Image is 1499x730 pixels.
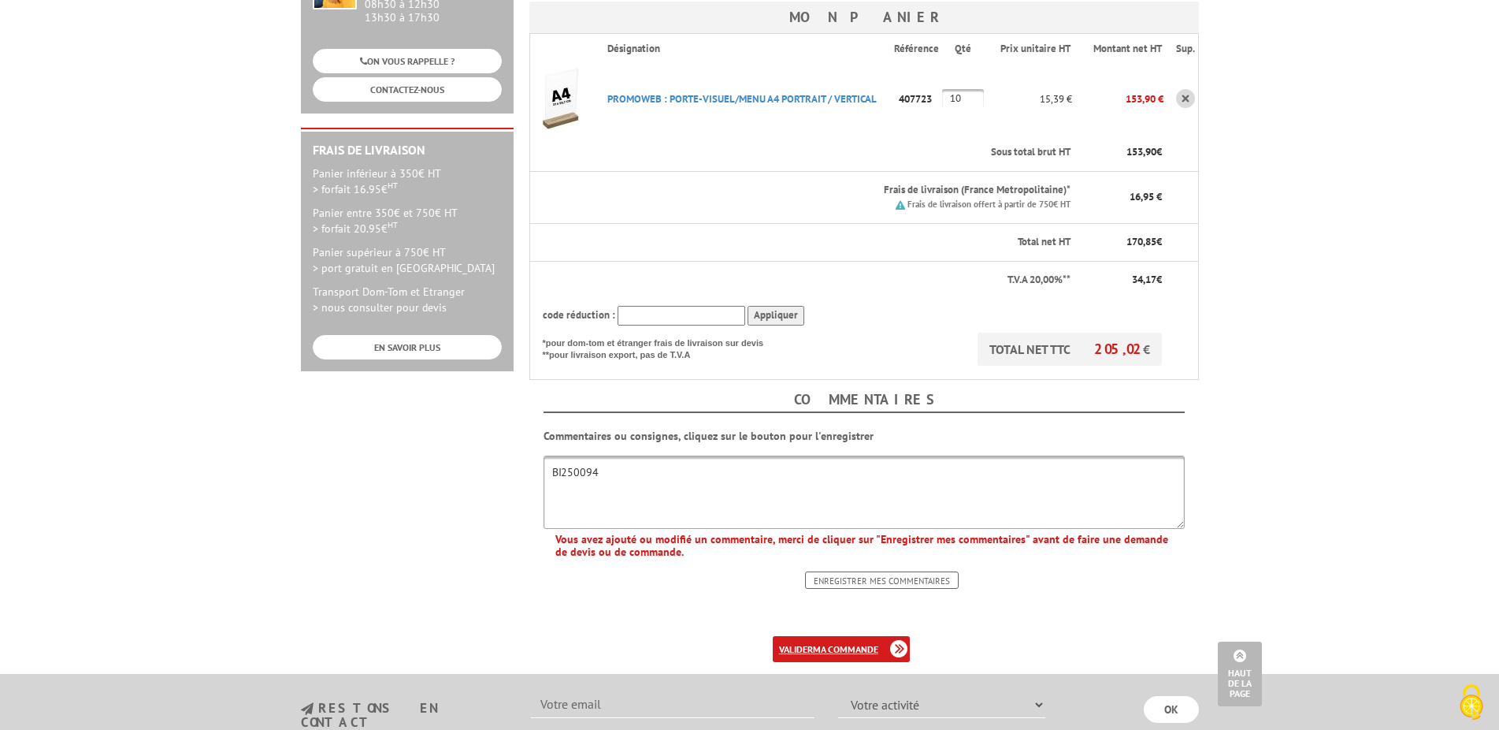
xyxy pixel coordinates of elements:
p: Prix unitaire HT [997,42,1070,57]
p: Transport Dom-Tom et Etranger [313,284,502,315]
sup: HT [388,219,398,230]
p: € [1085,273,1163,288]
span: 153,90 [1126,145,1156,158]
b: Commentaires ou consignes, cliquez sur le bouton pour l'enregistrer [544,429,874,443]
span: 170,85 [1126,235,1156,248]
p: € [1085,145,1163,160]
a: validerma commande [773,636,910,662]
a: PROMOWEB : PORTE-VISUEL/MENU A4 PORTRAIT / VERTICAL [607,92,877,106]
p: *pour dom-tom et étranger frais de livraison sur devis **pour livraison export, pas de T.V.A [543,333,779,362]
p: Total net HT [543,235,1070,250]
input: Enregistrer mes commentaires [805,572,959,589]
th: Sup. [1163,33,1198,63]
sup: HT [388,180,398,191]
a: CONTACTEZ-NOUS [313,77,502,102]
p: Panier entre 350€ et 750€ HT [313,205,502,237]
p: Panier supérieur à 750€ HT [313,244,502,276]
p: 407723 [894,85,942,113]
span: > forfait 16.95€ [313,182,398,196]
p: T.V.A 20,00%** [543,273,1070,288]
button: Cookies (fenêtre modale) [1444,676,1499,730]
span: 34,17 [1132,273,1156,286]
p: 15,39 € [985,85,1071,113]
p: TOTAL NET TTC € [978,333,1162,366]
a: ON VOUS RAPPELLE ? [313,49,502,73]
input: OK [1144,696,1199,723]
span: 16,95 € [1130,190,1162,203]
h3: Mon panier [529,2,1199,33]
span: > port gratuit en [GEOGRAPHIC_DATA] [313,261,495,275]
b: Vous avez ajouté ou modifié un commentaire, merci de cliquer sur "Enregistrer mes commentaires" a... [555,532,1168,559]
h4: Commentaires [544,388,1185,413]
p: 153,90 € [1072,85,1164,113]
input: Votre email [531,691,814,718]
span: code réduction : [543,308,615,322]
img: newsletter.jpg [301,702,314,716]
img: PROMOWEB : PORTE-VISUEL/MENU A4 PORTRAIT / VERTICAL [530,67,593,130]
h3: restons en contact [301,702,508,729]
th: Désignation [595,33,894,63]
p: € [1085,235,1163,250]
th: Qté [942,33,985,63]
th: Sous total brut HT [595,134,1072,171]
span: 205,02 [1094,340,1143,358]
a: EN SAVOIR PLUS [313,335,502,359]
a: Haut de la page [1218,642,1262,706]
p: Référence [894,42,941,57]
p: Frais de livraison (France Metropolitaine)* [607,183,1070,198]
img: picto.png [896,200,905,210]
span: > forfait 20.95€ [313,222,398,236]
small: Frais de livraison offert à partir de 750€ HT [907,199,1070,210]
img: Cookies (fenêtre modale) [1452,683,1491,722]
b: ma commande [813,643,878,655]
span: > nous consulter pour devis [313,300,447,315]
p: Panier inférieur à 350€ HT [313,166,502,197]
input: Appliquer [748,306,804,326]
h2: Frais de Livraison [313,143,502,158]
p: Montant net HT [1085,42,1163,57]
